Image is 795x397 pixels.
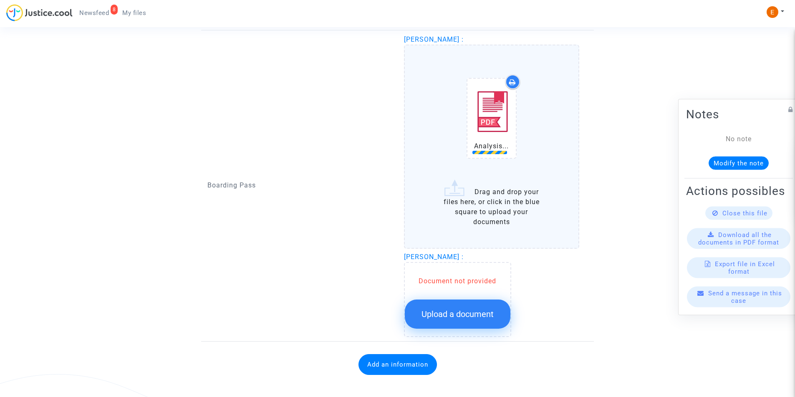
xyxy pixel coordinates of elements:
[405,276,510,286] div: Document not provided
[767,6,778,18] img: ACg8ocIeiFvHKe4dA5oeRFd_CiCnuxWUEc1A2wYhRJE3TTWt=s96-c
[122,9,146,17] span: My files
[404,35,464,43] span: [PERSON_NAME] :
[207,180,391,190] p: Boarding Pass
[686,183,791,198] h2: Actions possibles
[708,289,782,304] span: Send a message in this case
[111,5,118,15] div: 8
[73,7,116,19] a: 8Newsfeed
[404,253,464,261] span: [PERSON_NAME] :
[79,9,109,17] span: Newsfeed
[421,309,494,319] span: Upload a document
[686,107,791,121] h2: Notes
[722,209,767,217] span: Close this file
[471,82,512,141] img: iconfinder_pdf.svg
[699,134,779,144] div: No note
[698,231,779,246] span: Download all the documents in PDF format
[709,156,769,170] button: Modify the note
[474,142,509,150] span: Analysis...
[358,354,437,375] button: Add an information
[6,4,73,21] img: jc-logo.svg
[116,7,153,19] a: My files
[715,260,775,275] span: Export file in Excel format
[405,300,510,329] button: Upload a document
